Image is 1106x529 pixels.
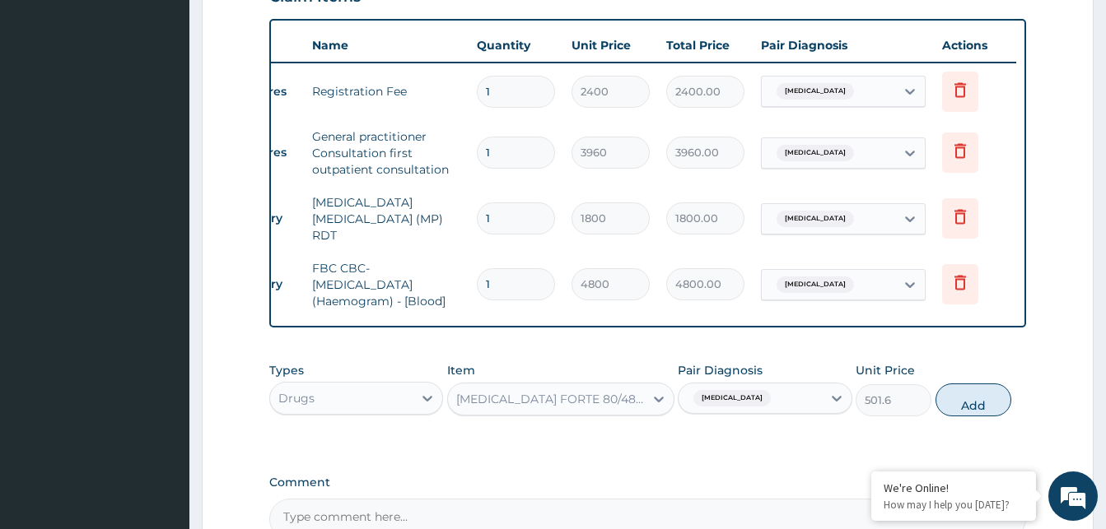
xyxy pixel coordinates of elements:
span: [MEDICAL_DATA] [777,83,854,100]
span: [MEDICAL_DATA] [777,145,854,161]
span: [MEDICAL_DATA] [693,390,771,406]
label: Comment [269,476,1026,490]
td: FBC CBC-[MEDICAL_DATA] (Haemogram) - [Blood] [304,252,469,318]
td: [MEDICAL_DATA] [MEDICAL_DATA] (MP) RDT [304,186,469,252]
span: [MEDICAL_DATA] [777,211,854,227]
th: Unit Price [563,29,658,62]
th: Pair Diagnosis [753,29,934,62]
label: Item [447,362,475,378]
label: Pair Diagnosis [678,362,763,378]
th: Name [304,29,469,62]
span: We're online! [96,160,227,326]
div: Minimize live chat window [270,8,310,48]
td: Registration Fee [304,75,469,108]
textarea: Type your message and hit 'Enter' [8,354,314,411]
img: d_794563401_company_1708531726252_794563401 [30,82,67,123]
div: [MEDICAL_DATA] FORTE 80/480 BY 6 TAB [456,391,646,407]
div: We're Online! [884,480,1024,495]
label: Unit Price [856,362,915,378]
td: General practitioner Consultation first outpatient consultation [304,120,469,186]
p: How may I help you today? [884,498,1024,512]
div: Chat with us now [86,92,277,114]
label: Types [269,364,304,378]
th: Quantity [469,29,563,62]
button: Add [936,383,1011,416]
span: [MEDICAL_DATA] [777,276,854,293]
th: Total Price [658,29,753,62]
th: Actions [934,29,1016,62]
div: Drugs [278,390,315,406]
